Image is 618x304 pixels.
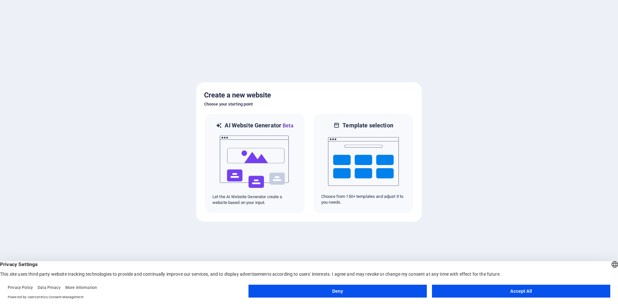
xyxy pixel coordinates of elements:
[281,123,294,129] span: Beta
[321,194,406,205] p: Choose from 150+ templates and adjust it to you needs.
[212,194,297,206] p: Let the AI Website Generator create a website based on your input.
[204,90,414,100] h5: Create a new website
[204,113,305,214] div: AI Website GeneratorBetaaiLet the AI Website Generator create a website based on your input.
[204,100,414,108] h6: Choose your starting point
[225,122,293,130] h6: AI Website Generator
[342,122,393,129] h6: Template selection
[313,113,414,214] div: Template selectionChoose from 150+ templates and adjust it to you needs.
[219,130,290,194] img: ai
